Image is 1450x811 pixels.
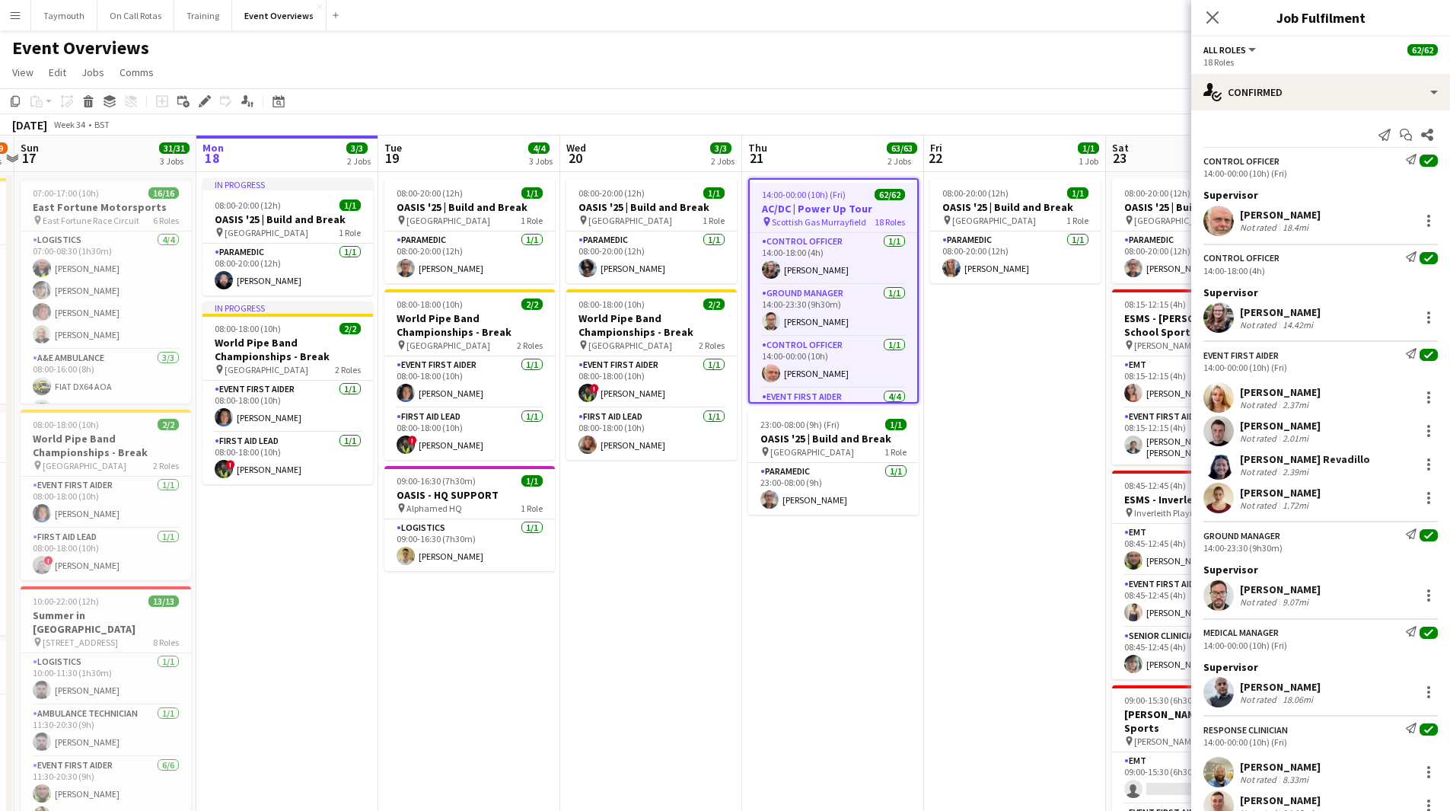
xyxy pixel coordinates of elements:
[384,466,555,571] app-job-card: 09:00-16:30 (7h30m)1/1OASIS - HQ SUPPORT Alphamed HQ1 RoleLogistics1/109:00-16:30 (7h30m)[PERSON_...
[1112,231,1283,283] app-card-role: Paramedic1/108:00-20:00 (12h)[PERSON_NAME]
[1191,563,1450,576] div: Supervisor
[384,178,555,283] div: 08:00-20:00 (12h)1/1OASIS '25 | Build and Break [GEOGRAPHIC_DATA]1 RoleParamedic1/108:00-20:00 (1...
[202,433,373,484] app-card-role: First Aid Lead1/108:00-18:00 (10h)![PERSON_NAME]
[1203,736,1438,748] div: 14:00-00:00 (10h) (Fri)
[748,410,919,515] app-job-card: 23:00-08:00 (9h) (Fri)1/1OASIS '25 | Build and Break [GEOGRAPHIC_DATA]1 RoleParamedic1/123:00-08:...
[21,410,191,580] app-job-card: 08:00-18:00 (10h)2/2World Pipe Band Championships - Break [GEOGRAPHIC_DATA]2 RolesEvent First Aid...
[406,503,462,514] span: Alphamed HQ
[566,231,737,283] app-card-role: Paramedic1/108:00-20:00 (12h)[PERSON_NAME]
[153,215,179,226] span: 6 Roles
[1240,793,1321,807] div: [PERSON_NAME]
[44,556,53,565] span: !
[1280,399,1311,410] div: 2.37mi
[384,289,555,460] div: 08:00-18:00 (10h)2/2World Pipe Band Championships - Break [GEOGRAPHIC_DATA]2 RolesEvent First Aid...
[1240,208,1321,222] div: [PERSON_NAME]
[43,460,126,471] span: [GEOGRAPHIC_DATA]
[339,200,361,211] span: 1/1
[50,119,88,130] span: Week 34
[225,227,308,238] span: [GEOGRAPHIC_DATA]
[346,142,368,154] span: 3/3
[521,215,543,226] span: 1 Role
[885,419,907,430] span: 1/1
[43,215,139,226] span: East Fortune Race Circuit
[397,187,463,199] span: 08:00-20:00 (12h)
[1240,760,1321,774] div: [PERSON_NAME]
[1191,74,1450,110] div: Confirmed
[1203,44,1258,56] button: All roles
[202,178,373,190] div: In progress
[18,149,39,167] span: 17
[1112,524,1283,576] app-card-role: EMT1/108:45-12:45 (4h)[PERSON_NAME]
[703,299,725,310] span: 2/2
[1280,596,1311,608] div: 9.07mi
[1240,305,1321,319] div: [PERSON_NAME]
[397,299,463,310] span: 08:00-18:00 (10h)
[1112,627,1283,679] app-card-role: Senior Clinician1/108:45-12:45 (4h)[PERSON_NAME]
[21,432,191,459] h3: World Pipe Band Championships - Break
[760,419,840,430] span: 23:00-08:00 (9h) (Fri)
[382,149,402,167] span: 19
[566,311,737,339] h3: World Pipe Band Championships - Break
[408,436,417,445] span: !
[226,460,235,469] span: !
[1240,500,1280,511] div: Not rated
[97,1,174,30] button: On Call Rotas
[339,227,361,238] span: 1 Role
[529,155,553,167] div: 3 Jobs
[1112,356,1283,408] app-card-role: EMT1/108:15-12:15 (4h)[PERSON_NAME]
[521,475,543,487] span: 1/1
[566,289,737,460] div: 08:00-18:00 (10h)2/2World Pipe Band Championships - Break [GEOGRAPHIC_DATA]2 RolesEvent First Aid...
[21,705,191,757] app-card-role: Ambulance Technician1/111:30-20:30 (9h)[PERSON_NAME]
[711,155,735,167] div: 2 Jobs
[521,187,543,199] span: 1/1
[942,187,1009,199] span: 08:00-20:00 (12h)
[1280,466,1311,477] div: 2.39mi
[590,384,599,393] span: !
[384,519,555,571] app-card-role: Logistics1/109:00-16:30 (7h30m)[PERSON_NAME]
[710,142,731,154] span: 3/3
[521,503,543,514] span: 1 Role
[1112,471,1283,679] app-job-card: 08:45-12:45 (4h)3/3ESMS - Inverleith Inverleith Playing Fields3 RolesEMT1/108:45-12:45 (4h)[PERSO...
[1124,299,1186,310] span: 08:15-12:15 (4h)
[12,37,149,59] h1: Event Overviews
[1280,774,1311,785] div: 8.33mi
[1203,350,1279,361] div: Event First Aider
[566,141,586,155] span: Wed
[566,200,737,214] h3: OASIS '25 | Build and Break
[202,212,373,226] h3: OASIS '25 | Build and Break
[1112,178,1283,283] app-job-card: 08:00-20:00 (12h)1/1OASIS '25 | Build and Break [GEOGRAPHIC_DATA]1 RoleParamedic1/108:00-20:00 (1...
[1112,311,1283,339] h3: ESMS - [PERSON_NAME] School Sports
[1124,480,1186,491] span: 08:45-12:45 (4h)
[384,141,402,155] span: Tue
[384,231,555,283] app-card-role: Paramedic1/108:00-20:00 (12h)[PERSON_NAME]
[406,340,490,351] span: [GEOGRAPHIC_DATA]
[1067,187,1088,199] span: 1/1
[1203,640,1438,651] div: 14:00-00:00 (10h) (Fri)
[232,1,327,30] button: Event Overviews
[1203,362,1438,373] div: 14:00-00:00 (10h) (Fri)
[750,285,917,337] app-card-role: Ground Manager1/114:00-23:30 (9h30m)[PERSON_NAME]
[1240,319,1280,330] div: Not rated
[1240,466,1280,477] div: Not rated
[1134,736,1244,747] span: [PERSON_NAME] Academy Playing Fields
[335,364,361,375] span: 2 Roles
[1203,530,1280,541] div: Ground Manager
[6,62,40,82] a: View
[148,595,179,607] span: 13/13
[1280,433,1311,444] div: 2.01mi
[202,302,373,484] div: In progress08:00-18:00 (10h)2/2World Pipe Band Championships - Break [GEOGRAPHIC_DATA]2 RolesEven...
[1134,215,1218,226] span: [GEOGRAPHIC_DATA]
[1240,694,1280,705] div: Not rated
[517,340,543,351] span: 2 Roles
[384,488,555,502] h3: OASIS - HQ SUPPORT
[1407,44,1438,56] span: 62/62
[202,141,224,155] span: Mon
[578,187,645,199] span: 08:00-20:00 (12h)
[33,419,99,430] span: 08:00-18:00 (10h)
[887,142,917,154] span: 63/63
[750,233,917,285] app-card-role: Control Officer1/114:00-18:00 (4h)[PERSON_NAME]
[12,65,33,79] span: View
[875,216,905,228] span: 18 Roles
[202,336,373,363] h3: World Pipe Band Championships - Break
[1240,385,1321,399] div: [PERSON_NAME]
